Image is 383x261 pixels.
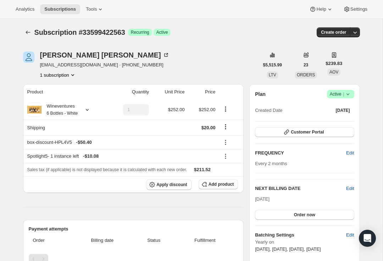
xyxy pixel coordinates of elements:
div: Spotlight5 - 1 instance left [27,153,216,160]
span: Steven Sutley [23,51,34,63]
span: Subscription #33599422563 [34,28,125,36]
span: $5,515.99 [263,62,282,68]
th: Shipping [23,120,107,135]
span: [EMAIL_ADDRESS][DOMAIN_NAME] · [PHONE_NUMBER] [40,61,170,69]
button: Subscriptions [23,27,33,37]
div: box-discount-HPL4V5 [27,139,216,146]
button: Edit [342,229,358,241]
button: Product actions [220,105,231,113]
div: [PERSON_NAME] [PERSON_NAME] [40,51,170,59]
span: Billing date [73,237,132,244]
span: Subscriptions [44,6,76,12]
h2: NEXT BILLING DATE [255,185,346,192]
th: Unit Price [151,84,187,100]
button: Edit [342,147,358,159]
span: ORDERS [297,72,315,77]
h2: Plan [255,91,266,98]
span: Customer Portal [291,129,324,135]
button: Customer Portal [255,127,354,137]
h2: FREQUENCY [255,149,346,157]
button: Settings [339,4,372,14]
span: Tools [86,6,97,12]
button: Help [305,4,337,14]
span: Fulfillment [176,237,234,244]
th: Order [29,233,71,248]
span: 23 [304,62,308,68]
button: Apply discount [146,179,191,190]
span: $252.00 [199,107,216,112]
span: Settings [350,6,367,12]
span: Status [136,237,172,244]
button: Order now [255,210,354,220]
button: Create order [317,27,350,37]
span: Created Date [255,107,282,114]
div: Wineventures [41,103,78,117]
small: 6 Bottles - White [47,111,78,116]
span: Add product [209,181,234,187]
h2: Payment attempts [29,225,238,233]
span: Recurring [131,29,149,35]
span: Help [316,6,326,12]
button: Shipping actions [220,123,231,131]
span: [DATE] [336,108,350,113]
span: $252.00 [168,107,185,112]
span: Apply discount [156,182,187,187]
span: Active [330,91,351,98]
button: Product actions [40,71,76,78]
span: Every 2 months [255,161,287,166]
h6: Batching Settings [255,232,346,239]
button: [DATE] [332,105,354,115]
span: Sales tax (if applicable) is not displayed because it is calculated with each new order. [27,167,187,172]
button: $5,515.99 [259,60,286,70]
div: Open Intercom Messenger [359,230,376,247]
span: LTV [269,72,276,77]
span: [DATE] [255,196,270,202]
span: - $50.40 [76,139,92,146]
button: Edit [346,185,354,192]
th: Product [23,84,107,100]
button: Subscriptions [40,4,80,14]
span: $20.00 [201,125,216,130]
button: Tools [82,4,108,14]
span: Yearly on [255,239,354,246]
button: Add product [199,179,238,189]
span: Order now [294,212,315,218]
button: 23 [299,60,312,70]
th: Price [187,84,218,100]
span: Active [156,29,168,35]
span: $211.52 [194,167,211,172]
span: Create order [321,29,346,35]
span: Analytics [16,6,34,12]
span: [DATE], [DATE], [DATE], [DATE] [255,246,321,252]
button: Analytics [11,4,39,14]
span: Edit [346,149,354,157]
span: - $10.08 [83,153,99,160]
span: AOV [329,70,338,75]
span: $239.83 [326,60,342,67]
span: Edit [346,232,354,239]
th: Quantity [107,84,151,100]
span: | [343,91,344,97]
